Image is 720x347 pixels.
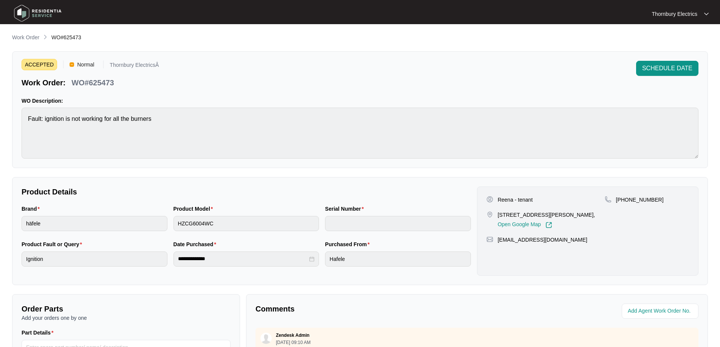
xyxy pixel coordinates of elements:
[255,304,472,314] p: Comments
[74,59,97,70] span: Normal
[71,77,114,88] p: WO#625473
[70,62,74,67] img: Vercel Logo
[22,314,231,322] p: Add your orders one by one
[345,8,384,14] span: Ticket accepted!
[336,8,342,14] span: check-circle
[498,211,595,219] p: [STREET_ADDRESS][PERSON_NAME],
[276,340,311,345] p: [DATE] 09:10 AM
[22,108,698,159] textarea: Fault: ignition is not working for all the burners
[636,61,698,76] button: SCHEDULE DATE
[486,196,493,203] img: user-pin
[498,196,533,204] p: Reena - tenant
[12,34,39,41] p: Work Order
[22,187,471,197] p: Product Details
[276,332,310,338] p: Zendesk Admin
[42,34,48,40] img: chevron-right
[498,236,587,244] p: [EMAIL_ADDRESS][DOMAIN_NAME]
[11,34,41,42] a: Work Order
[22,216,167,231] input: Brand
[325,251,471,267] input: Purchased From
[178,255,308,263] input: Date Purchased
[545,222,552,228] img: Link-External
[11,2,64,25] img: residentia service logo
[642,64,692,73] span: SCHEDULE DATE
[616,196,664,204] p: [PHONE_NUMBER]
[22,97,698,105] p: WO Description:
[22,205,43,213] label: Brand
[173,241,219,248] label: Date Purchased
[652,10,697,18] p: Thornbury Electrics
[51,34,81,40] span: WO#625473
[22,329,57,336] label: Part Details
[486,236,493,243] img: map-pin
[325,205,367,213] label: Serial Number
[325,216,471,231] input: Serial Number
[173,216,319,231] input: Product Model
[22,241,85,248] label: Product Fault or Query
[22,77,65,88] p: Work Order:
[22,251,167,267] input: Product Fault or Query
[498,222,552,228] a: Open Google Map
[486,211,493,218] img: map-pin
[22,59,57,70] span: ACCEPTED
[22,304,231,314] p: Order Parts
[605,196,612,203] img: map-pin
[110,62,159,70] p: Thornbury ElectricsÂ
[704,12,709,16] img: dropdown arrow
[173,205,216,213] label: Product Model
[325,241,373,248] label: Purchased From
[260,333,272,344] img: user.svg
[628,307,694,316] input: Add Agent Work Order No.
